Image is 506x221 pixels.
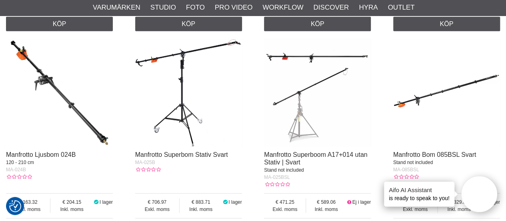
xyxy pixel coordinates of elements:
[9,200,21,212] img: Revisit consent button
[393,167,419,172] span: MA-085BSL
[359,2,378,13] a: Hyra
[264,39,371,146] img: Manfrotto Superboom A17+014 utan Stativ | Svart
[393,173,419,180] div: Kundbetyg: 0
[135,166,161,173] div: Kundbetyg: 0
[135,17,242,31] a: Köp
[135,151,228,158] a: Manfrotto Superbom Stativ Svart
[6,206,50,213] span: Exkl. moms
[438,199,480,206] span: 329.83
[262,2,303,13] a: Workflow
[264,167,304,173] span: Stand not included
[393,206,437,213] span: Exkl. moms
[306,199,346,206] span: 589.06
[150,2,176,13] a: Studio
[222,199,228,205] i: I lager
[180,199,222,206] span: 883.71
[6,151,76,158] a: Manfrotto Ljusbom 024B
[306,206,346,213] span: Inkl. moms
[313,2,349,13] a: Discover
[264,151,367,166] a: Manfrotto Superboom A17+014 utan Stativ | Svart
[6,173,32,180] div: Kundbetyg: 0
[393,39,500,146] img: Manfrotto Bom 085BSL Svart
[50,206,93,213] span: Inkl. moms
[264,17,371,31] a: Köp
[100,199,113,205] span: I lager
[388,2,414,13] a: Outlet
[352,199,371,205] span: Ej i lager
[438,206,480,213] span: Inkl. moms
[135,39,242,146] img: Manfrotto Superbom Stativ Svart
[135,160,155,165] span: MA-025B
[6,199,50,206] span: 163.32
[384,182,454,207] div: is ready to speak to you!
[93,2,140,13] a: Varumärken
[186,2,205,13] a: Foto
[6,167,26,172] span: MA-024B
[6,160,34,165] span: 120 - 210 cm
[264,206,306,213] span: Exkl. moms
[93,199,100,205] i: I lager
[50,199,93,206] span: 204.15
[393,151,476,158] a: Manfrotto Bom 085BSL Svart
[6,39,113,146] img: Manfrotto Ljusbom 024B
[346,199,352,205] i: Ej i lager
[264,199,306,206] span: 471.25
[393,160,433,165] span: Stand not included
[180,206,222,213] span: Inkl. moms
[215,2,252,13] a: Pro Video
[228,199,242,205] span: I lager
[135,199,179,206] span: 706.97
[135,206,179,213] span: Exkl. moms
[6,17,113,31] a: Köp
[264,181,290,188] div: Kundbetyg: 0
[9,199,21,213] button: Samtyckesinställningar
[389,186,450,194] h4: Aifo AI Assistant
[393,17,500,31] a: Köp
[264,174,290,180] span: MA-025BSL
